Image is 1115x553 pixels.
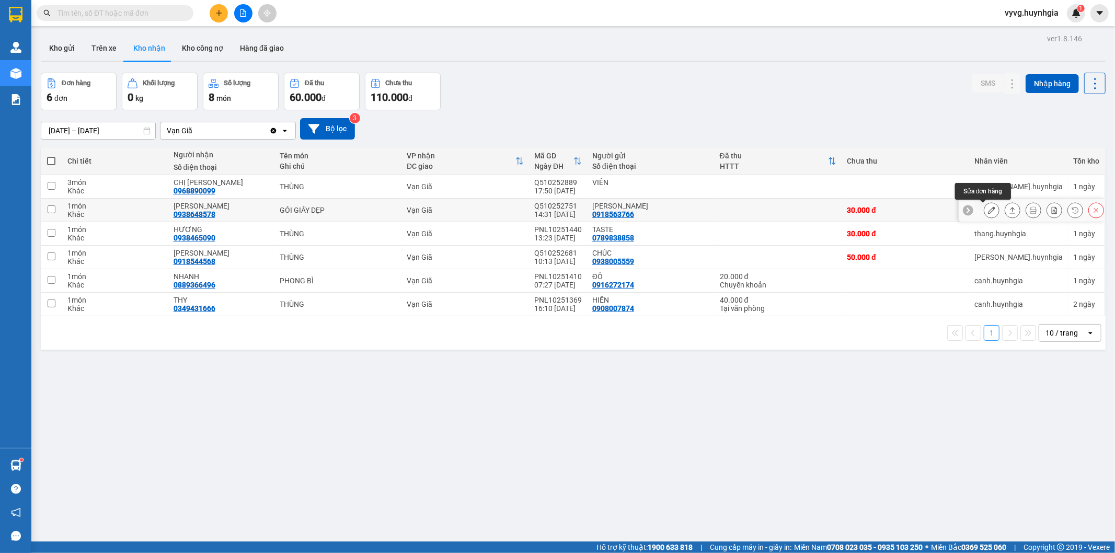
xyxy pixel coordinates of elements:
div: Sửa đơn hàng [984,202,999,218]
img: warehouse-icon [10,42,21,53]
div: HTTT [720,162,829,170]
span: 0 [128,91,133,103]
div: Tại văn phòng [720,304,837,313]
div: Mã GD [534,152,573,160]
svg: open [281,126,289,135]
button: Khối lượng0kg [122,73,198,110]
div: Q510252681 [534,249,582,257]
div: GÓI GIẤY DẸP [280,206,396,214]
div: Tên món [280,152,396,160]
div: THANH HUY [174,249,269,257]
span: Chưa thu [66,67,105,78]
span: 8 [209,91,214,103]
div: Vạn Giã [167,125,192,136]
button: Kho nhận [125,36,174,61]
div: Số lượng [224,79,250,87]
div: Vạn Giã [68,9,152,21]
div: PHONG BÌ [280,276,396,285]
svg: Clear value [269,126,278,135]
div: CHỊ HUYỀN [174,178,269,187]
button: plus [210,4,228,22]
div: Giao hàng [1005,202,1020,218]
span: Hỗ trợ kỹ thuật: [596,542,693,553]
span: 1 [1079,5,1083,12]
th: Toggle SortBy [401,147,529,175]
div: Q510252751 [534,202,582,210]
span: notification [11,508,21,517]
div: 3 món [67,178,163,187]
div: 10:13 [DATE] [534,257,582,266]
div: Khác [67,234,163,242]
div: Vạn Giã [407,300,524,308]
span: Gửi: [9,10,25,21]
div: Đã thu [305,79,324,87]
div: 30.000 đ [847,229,964,238]
div: 0938465090 [174,234,215,242]
div: VP nhận [407,152,515,160]
div: 50.000 đ [847,253,964,261]
div: 0968890099 [68,47,152,61]
div: nguyen.huynhgia [974,182,1063,191]
div: 1 món [67,296,163,304]
button: Đã thu60.000đ [284,73,360,110]
div: canh.huynhgia [974,300,1063,308]
div: nguyen.huynhgia [974,253,1063,261]
div: NHANH [174,272,269,281]
div: Số điện thoại [174,163,269,171]
div: 0916272174 [592,281,634,289]
span: plus [215,9,223,17]
div: 1 món [67,272,163,281]
img: warehouse-icon [10,460,21,471]
span: 6 [47,91,52,103]
span: ngày [1079,182,1095,191]
div: THÙNG [280,300,396,308]
span: món [216,94,231,102]
strong: 0369 525 060 [961,543,1006,551]
div: Chi tiết [67,157,163,165]
button: Số lượng8món [203,73,279,110]
th: Toggle SortBy [529,147,587,175]
img: icon-new-feature [1072,8,1081,18]
div: THÙNG [280,229,396,238]
img: logo-vxr [9,7,22,22]
span: search [43,9,51,17]
button: Nhập hàng [1026,74,1079,93]
button: Hàng đã giao [232,36,292,61]
button: caret-down [1090,4,1109,22]
div: 0968890099 [174,187,215,195]
div: Khác [67,304,163,313]
th: Toggle SortBy [715,147,842,175]
div: 13:23 [DATE] [534,234,582,242]
div: Q510252889 [534,178,582,187]
div: Vạn Giã [407,206,524,214]
div: 1 [1073,229,1099,238]
div: VŨ LINH [174,202,269,210]
img: solution-icon [10,94,21,105]
div: Tồn kho [1073,157,1099,165]
div: Đơn hàng [62,79,90,87]
input: Select a date range. [41,122,155,139]
div: Khối lượng [143,79,175,87]
div: Khác [67,281,163,289]
span: Cung cấp máy in - giấy in: [710,542,791,553]
span: message [11,531,21,541]
span: caret-down [1095,8,1105,18]
button: SMS [972,74,1004,93]
strong: 1900 633 818 [648,543,693,551]
input: Tìm tên, số ĐT hoặc mã đơn [58,7,181,19]
button: Đơn hàng6đơn [41,73,117,110]
div: HIỀN [592,296,709,304]
div: VIÊN [592,178,709,187]
button: Kho gửi [41,36,83,61]
div: 1 món [67,249,163,257]
svg: open [1086,329,1095,337]
div: 1 [1073,182,1099,191]
div: Chưa thu [847,157,964,165]
div: HƯƠNG [174,225,269,234]
div: canh.huynhgia [974,276,1063,285]
div: 2 [1073,300,1099,308]
span: đ [321,94,326,102]
span: Miền Bắc [931,542,1006,553]
button: Chưa thu110.000đ [365,73,441,110]
div: 0938005559 [592,257,634,266]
